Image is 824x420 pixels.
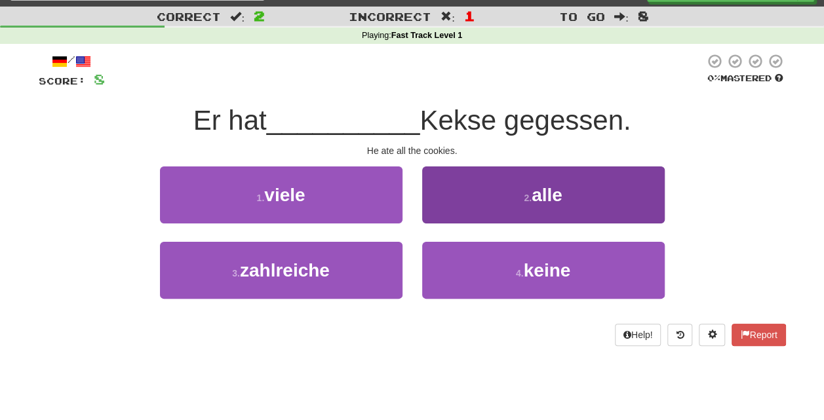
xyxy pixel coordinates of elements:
span: 2 [254,8,265,24]
span: : [441,11,455,22]
small: 4 . [516,268,524,278]
small: 3 . [232,268,240,278]
span: Er hat [193,105,267,136]
span: 8 [638,8,649,24]
span: __________ [267,105,420,136]
button: Help! [615,324,661,346]
button: Round history (alt+y) [667,324,692,346]
span: Kekse gegessen. [420,105,631,136]
small: 1 . [257,193,265,203]
strong: Fast Track Level 1 [391,31,463,40]
div: Mastered [705,73,786,85]
small: 2 . [524,193,532,203]
button: 4.keine [422,242,665,299]
span: Correct [157,10,221,23]
span: viele [264,185,305,205]
span: 0 % [707,73,720,83]
button: Report [732,324,785,346]
span: : [230,11,245,22]
span: 8 [94,71,105,87]
button: 2.alle [422,166,665,223]
button: 1.viele [160,166,402,223]
span: zahlreiche [240,260,330,280]
span: alle [532,185,562,205]
span: Incorrect [349,10,431,23]
span: 1 [464,8,475,24]
span: keine [524,260,571,280]
div: He ate all the cookies. [39,144,786,157]
div: / [39,53,105,69]
button: 3.zahlreiche [160,242,402,299]
span: : [614,11,629,22]
span: Score: [39,75,86,86]
span: To go [559,10,605,23]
